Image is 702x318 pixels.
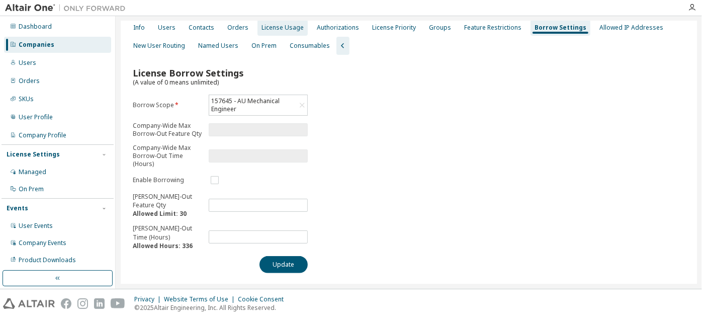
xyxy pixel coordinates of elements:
[133,42,185,50] div: New User Routing
[19,131,66,139] div: Company Profile
[133,101,203,109] label: Borrow Scope
[19,59,36,67] div: Users
[134,295,164,303] div: Privacy
[3,298,55,309] img: altair_logo.svg
[464,24,521,32] div: Feature Restrictions
[133,192,203,218] p: [PERSON_NAME]-Out Feature Qty
[209,95,307,115] div: 157645 - AU Mechanical Engineer
[19,113,53,121] div: User Profile
[133,24,145,32] div: Info
[133,78,219,87] span: (A value of 0 means unlimited)
[317,24,359,32] div: Authorizations
[133,144,203,168] label: Company-Wide Max Borrow-Out Time (Hours)
[599,24,663,32] div: Allowed IP Addresses
[5,3,131,13] img: Altair One
[94,298,105,309] img: linkedin.svg
[261,24,304,32] div: License Usage
[210,96,297,115] div: 157645 - AU Mechanical Engineer
[133,122,203,138] label: Company-Wide Max Borrow-Out Feature Qty
[7,150,60,158] div: License Settings
[19,222,53,230] div: User Events
[77,298,88,309] img: instagram.svg
[189,24,214,32] div: Contacts
[19,77,40,85] div: Orders
[111,298,125,309] img: youtube.svg
[251,42,277,50] div: On Prem
[133,224,203,250] p: [PERSON_NAME]-Out Time (Hours)
[227,24,248,32] div: Orders
[535,24,586,32] div: Borrow Settings
[19,185,44,193] div: On Prem
[19,41,54,49] div: Companies
[164,295,238,303] div: Website Terms of Use
[198,42,238,50] div: Named Users
[134,303,290,312] p: © 2025 Altair Engineering, Inc. All Rights Reserved.
[429,24,451,32] div: Groups
[133,67,243,79] span: License Borrow Settings
[19,95,34,103] div: SKUs
[238,295,290,303] div: Cookie Consent
[290,42,330,50] div: Consumables
[61,298,71,309] img: facebook.svg
[133,209,187,218] b: Allowed Limit: 30
[19,256,76,264] div: Product Downloads
[19,168,46,176] div: Managed
[19,23,52,31] div: Dashboard
[158,24,175,32] div: Users
[372,24,416,32] div: License Priority
[133,176,203,184] label: Enable Borrowing
[133,242,193,250] b: Allowed Hours: 336
[19,239,66,247] div: Company Events
[7,204,28,212] div: Events
[259,256,308,273] button: Update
